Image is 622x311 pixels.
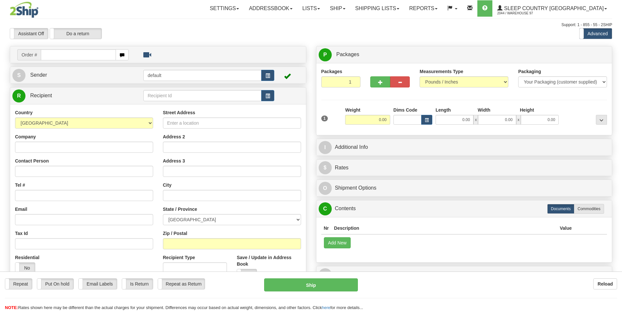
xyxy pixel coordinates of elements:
[5,279,32,289] label: Repeat
[163,254,195,261] label: Recipient Type
[319,48,332,61] span: P
[15,158,49,164] label: Contact Person
[331,222,557,234] th: Description
[30,93,52,98] span: Recipient
[516,115,521,125] span: x
[497,10,546,17] span: 2044 / Warehouse 97
[163,206,197,212] label: State / Province
[319,141,332,154] span: I
[5,305,18,310] span: NOTE:
[593,278,617,289] button: Reload
[122,279,153,289] label: Is Return
[492,0,612,17] a: Sleep Country [GEOGRAPHIC_DATA] 2044 / Warehouse 97
[336,52,359,57] span: Packages
[319,141,610,154] a: IAdditional Info
[163,109,195,116] label: Street Address
[10,22,612,28] div: Support: 1 - 855 - 55 - 2SHIP
[319,182,332,195] span: O
[580,28,612,39] label: Advanced
[143,70,262,81] input: Sender Id
[319,202,332,215] span: C
[297,0,325,17] a: Lists
[607,122,621,189] iframe: chat widget
[163,230,187,237] label: Zip / Postal
[319,268,332,281] span: R
[12,89,25,102] span: R
[557,222,574,234] th: Value
[163,133,185,140] label: Address 2
[12,69,25,82] span: S
[420,68,463,75] label: Measurements Type
[15,109,33,116] label: Country
[436,107,451,113] label: Length
[319,161,332,174] span: $
[10,28,48,39] label: Assistant Off
[404,0,442,17] a: Reports
[319,161,610,175] a: $Rates
[547,204,574,214] label: Documents
[502,6,604,11] span: Sleep Country [GEOGRAPHIC_DATA]
[205,0,244,17] a: Settings
[574,204,604,214] label: Commodities
[598,281,613,287] b: Reload
[15,182,25,188] label: Tel #
[321,116,328,121] span: 1
[518,68,541,75] label: Packaging
[237,269,257,280] label: No
[163,158,185,164] label: Address 3
[12,89,129,102] a: R Recipient
[393,107,417,113] label: Dims Code
[15,206,27,212] label: Email
[143,90,262,101] input: Recipient Id
[30,72,47,78] span: Sender
[163,182,171,188] label: City
[50,28,102,39] label: Do a return
[244,0,297,17] a: Addressbook
[324,237,351,248] button: Add New
[319,268,610,281] a: RReturn Shipment
[319,202,610,215] a: CContents
[15,254,40,261] label: Residential
[15,230,28,237] label: Tax Id
[37,279,73,289] label: Put On hold
[12,69,143,82] a: S Sender
[325,0,350,17] a: Ship
[345,107,360,113] label: Weight
[350,0,404,17] a: Shipping lists
[15,133,36,140] label: Company
[321,68,343,75] label: Packages
[319,48,610,61] a: P Packages
[520,107,534,113] label: Height
[17,49,41,60] span: Order #
[158,279,205,289] label: Repeat as Return
[473,115,478,125] span: x
[319,181,610,195] a: OShipment Options
[163,117,301,129] input: Enter a location
[321,222,332,234] th: Nr
[596,115,607,125] div: ...
[237,254,301,267] label: Save / Update in Address Book
[15,263,35,273] label: No
[264,278,358,291] button: Ship
[322,305,330,310] a: here
[10,2,39,18] img: logo2044.jpg
[478,107,490,113] label: Width
[79,279,117,289] label: Email Labels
